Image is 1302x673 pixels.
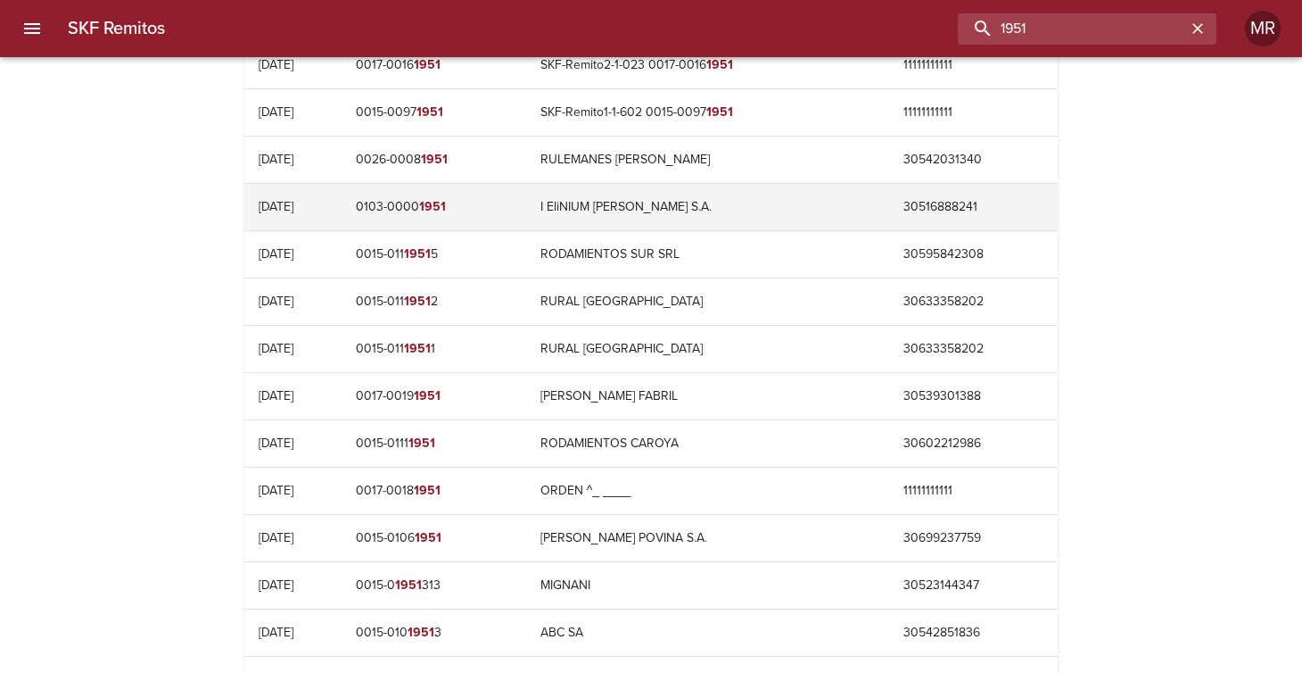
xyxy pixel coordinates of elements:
em: 1951 [706,104,733,120]
td: SKF-Remito2-1-023 0017-0016 [526,42,890,88]
h6: SKF Remitos [68,14,165,43]
td: I EliNIUM [PERSON_NAME] S.A. [526,184,890,230]
td: 30523144347 [889,562,1058,609]
td: RODAMIENTOS SUR SRL [526,231,890,278]
td: 30539301388 [889,373,1058,420]
td: [DATE] [244,184,342,230]
td: ORDEN ^_ ____ [526,468,890,514]
td: [PERSON_NAME] FABRIL [526,373,890,420]
td: RURAL [GEOGRAPHIC_DATA] [526,326,890,372]
td: [DATE] [244,42,342,88]
td: [DATE] [244,610,342,656]
em: 1951 [408,436,435,451]
td: 0017-0019 [342,373,526,420]
td: RODAMIENTOS CAROYA [526,420,890,467]
td: 30699237759 [889,515,1058,561]
div: MR [1245,11,1281,46]
td: 0026-0008 [342,137,526,183]
td: ABC SA [526,610,890,656]
em: 1951 [415,530,441,545]
td: 0015-011 5 [342,231,526,278]
td: 0017-0016 [342,42,526,88]
em: 1951 [404,294,431,309]
td: RURAL [GEOGRAPHIC_DATA] [526,278,890,325]
td: SKF-Remito1-1-602 0015-0097 [526,89,890,136]
td: [DATE] [244,373,342,420]
td: 0015-011 2 [342,278,526,325]
td: 30602212986 [889,420,1058,467]
td: [DATE] [244,137,342,183]
td: 0103-0000 [342,184,526,230]
em: 1951 [414,57,441,72]
em: 1951 [395,577,422,593]
td: 30633358202 [889,326,1058,372]
em: 1951 [421,152,448,167]
em: 1951 [404,246,431,262]
em: 1951 [414,388,441,403]
td: 11111111111 [889,42,1058,88]
td: 0017-0018 [342,468,526,514]
em: 1951 [404,341,431,356]
td: 11111111111 [889,89,1058,136]
td: 30633358202 [889,278,1058,325]
td: [DATE] [244,468,342,514]
td: [DATE] [244,420,342,467]
td: 30516888241 [889,184,1058,230]
input: buscar [958,13,1186,45]
td: 0015-011 1 [342,326,526,372]
em: 1951 [706,57,733,72]
td: 0015-0111 [342,420,526,467]
em: 1951 [416,104,443,120]
td: 0015-0106 [342,515,526,561]
td: 30542851836 [889,610,1058,656]
td: 0015-0097 [342,89,526,136]
td: [DATE] [244,231,342,278]
td: [DATE] [244,89,342,136]
td: 0015-0 313 [342,562,526,609]
td: 11111111111 [889,468,1058,514]
em: 1951 [408,625,434,640]
td: 0015-010 3 [342,610,526,656]
td: [DATE] [244,278,342,325]
td: RULEMANES [PERSON_NAME] [526,137,890,183]
td: [DATE] [244,326,342,372]
td: [DATE] [244,562,342,609]
td: [DATE] [244,515,342,561]
td: 30542031340 [889,137,1058,183]
button: menu [11,7,54,50]
em: 1951 [414,483,441,498]
td: 30595842308 [889,231,1058,278]
em: 1951 [419,199,446,214]
td: [PERSON_NAME] POVINA S.A. [526,515,890,561]
td: MIGNANI [526,562,890,609]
